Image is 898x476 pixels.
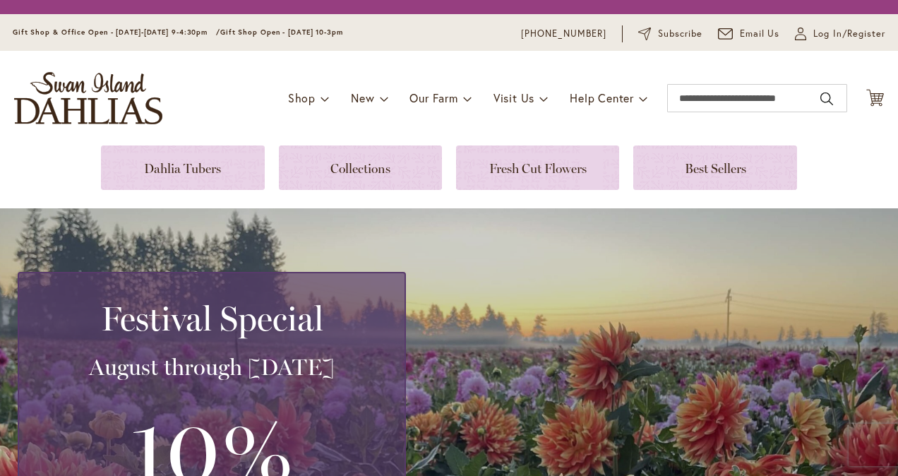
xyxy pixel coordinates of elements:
[813,27,885,41] span: Log In/Register
[795,27,885,41] a: Log In/Register
[36,299,388,338] h2: Festival Special
[638,27,702,41] a: Subscribe
[14,72,162,124] a: store logo
[13,28,220,37] span: Gift Shop & Office Open - [DATE]-[DATE] 9-4:30pm /
[820,88,833,110] button: Search
[740,27,780,41] span: Email Us
[288,90,316,105] span: Shop
[521,27,606,41] a: [PHONE_NUMBER]
[570,90,634,105] span: Help Center
[658,27,702,41] span: Subscribe
[409,90,457,105] span: Our Farm
[718,27,780,41] a: Email Us
[36,353,388,381] h3: August through [DATE]
[220,28,343,37] span: Gift Shop Open - [DATE] 10-3pm
[493,90,534,105] span: Visit Us
[351,90,374,105] span: New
